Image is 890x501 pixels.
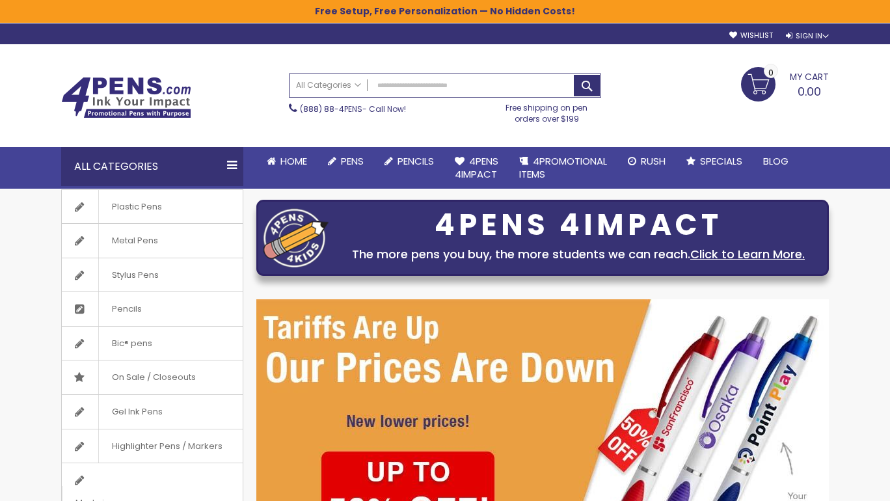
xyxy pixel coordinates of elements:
[617,147,676,176] a: Rush
[374,147,444,176] a: Pencils
[290,74,368,96] a: All Categories
[700,154,742,168] span: Specials
[741,67,829,100] a: 0.00 0
[763,154,789,168] span: Blog
[61,147,243,186] div: All Categories
[62,327,243,360] a: Bic® pens
[62,258,243,292] a: Stylus Pens
[690,246,805,262] a: Click to Learn More.
[280,154,307,168] span: Home
[300,103,362,115] a: (888) 88-4PENS
[98,429,236,463] span: Highlighter Pens / Markers
[786,31,829,41] div: Sign In
[455,154,498,181] span: 4Pens 4impact
[62,429,243,463] a: Highlighter Pens / Markers
[62,292,243,326] a: Pencils
[509,147,617,189] a: 4PROMOTIONALITEMS
[98,190,175,224] span: Plastic Pens
[398,154,434,168] span: Pencils
[798,83,821,100] span: 0.00
[753,147,799,176] a: Blog
[519,154,607,181] span: 4PROMOTIONAL ITEMS
[62,395,243,429] a: Gel Ink Pens
[444,147,509,189] a: 4Pens4impact
[341,154,364,168] span: Pens
[256,147,317,176] a: Home
[641,154,666,168] span: Rush
[98,292,155,326] span: Pencils
[62,360,243,394] a: On Sale / Closeouts
[98,395,176,429] span: Gel Ink Pens
[61,77,191,118] img: 4Pens Custom Pens and Promotional Products
[317,147,374,176] a: Pens
[492,98,602,124] div: Free shipping on pen orders over $199
[335,211,822,239] div: 4PENS 4IMPACT
[263,208,329,267] img: four_pen_logo.png
[62,190,243,224] a: Plastic Pens
[98,360,209,394] span: On Sale / Closeouts
[300,103,406,115] span: - Call Now!
[296,80,361,90] span: All Categories
[98,327,165,360] span: Bic® pens
[676,147,753,176] a: Specials
[62,224,243,258] a: Metal Pens
[768,66,774,79] span: 0
[98,224,171,258] span: Metal Pens
[335,245,822,264] div: The more pens you buy, the more students we can reach.
[729,31,773,40] a: Wishlist
[98,258,172,292] span: Stylus Pens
